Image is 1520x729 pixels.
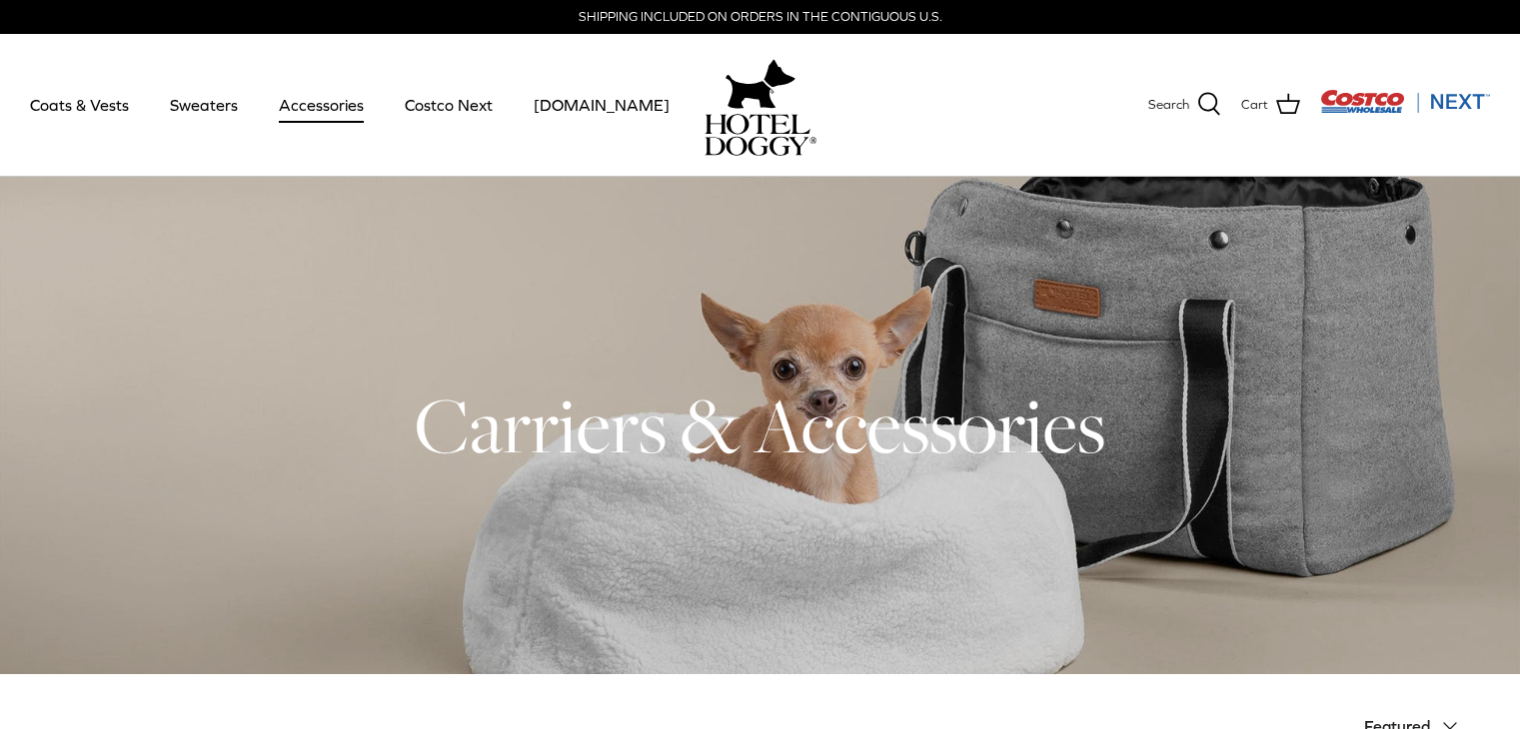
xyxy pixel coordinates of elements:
img: hoteldoggycom [705,114,816,156]
a: Cart [1241,92,1300,118]
a: Visit Costco Next [1320,102,1490,117]
span: Cart [1241,95,1268,116]
img: Costco Next [1320,89,1490,114]
a: Search [1148,92,1221,118]
a: hoteldoggy.com hoteldoggycom [705,54,816,156]
a: Coats & Vests [12,71,147,139]
a: Accessories [261,71,382,139]
h1: Carriers & Accessories [51,376,1470,474]
a: [DOMAIN_NAME] [516,71,688,139]
span: Search [1148,95,1189,116]
a: Costco Next [387,71,511,139]
a: Sweaters [152,71,256,139]
img: hoteldoggy.com [726,54,795,114]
